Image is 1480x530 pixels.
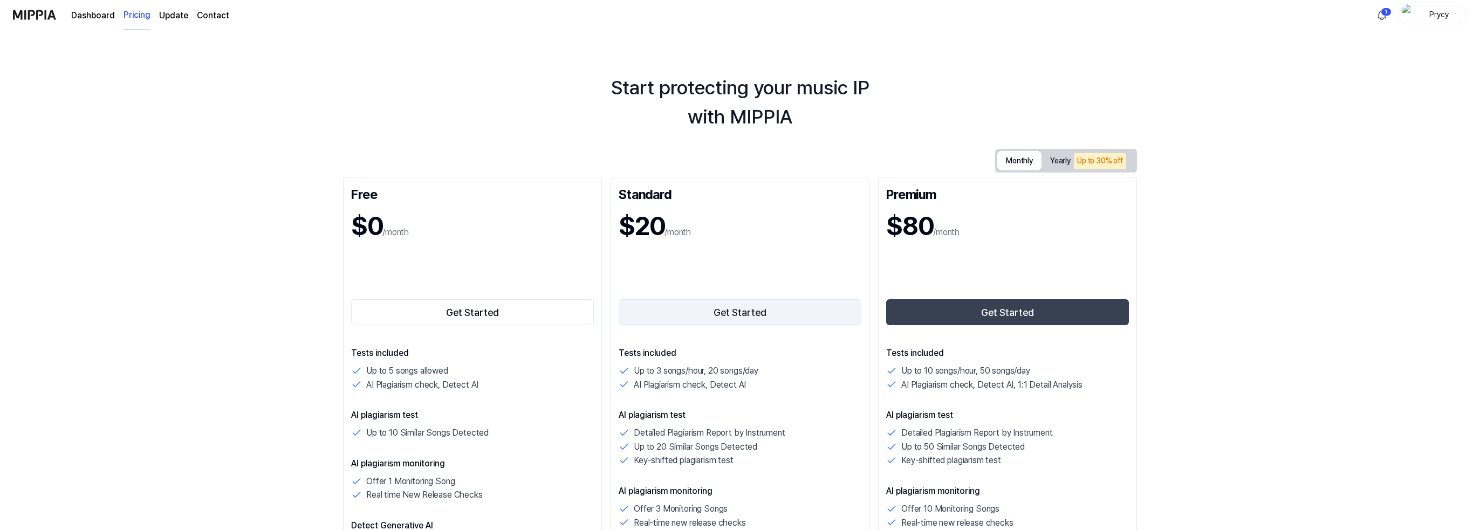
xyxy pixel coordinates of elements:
[886,409,1129,422] p: AI plagiarism test
[1375,9,1388,22] img: 알림
[634,364,758,378] p: Up to 3 songs/hour, 20 songs/day
[634,426,785,440] p: Detailed Plagiarism Report by Instrument
[634,453,734,467] p: Key-shifted plagiarism test
[351,297,594,327] a: Get Started
[886,207,933,245] h1: $80
[886,185,1129,202] div: Premium
[901,453,1001,467] p: Key-shifted plagiarism test
[1381,8,1392,16] div: 1
[634,440,757,454] p: Up to 20 Similar Songs Detected
[619,297,861,327] a: Get Started
[351,409,594,422] p: AI plagiarism test
[634,378,746,392] p: AI Plagiarism check, Detect AI
[619,299,861,325] button: Get Started
[634,516,746,530] p: Real-time new release checks
[634,502,728,516] p: Offer 3 Monitoring Songs
[619,347,861,360] p: Tests included
[619,485,861,498] p: AI plagiarism monitoring
[997,151,1042,170] button: Monthly
[366,474,455,488] p: Offer 1 Monitoring Song
[619,207,664,245] h1: $20
[619,409,861,422] p: AI plagiarism test
[71,9,115,22] a: Dashboard
[886,347,1129,360] p: Tests included
[1418,9,1460,20] div: Prycy
[1042,150,1135,172] button: Yearly
[366,488,483,502] p: Real time New Release Checks
[197,9,229,22] a: Contact
[901,516,1013,530] p: Real-time new release checks
[886,485,1129,498] p: AI plagiarism monitoring
[366,364,448,378] p: Up to 5 songs allowed
[1074,153,1126,169] div: Up to 30% off
[351,299,594,325] button: Get Started
[619,185,861,202] div: Standard
[886,297,1129,327] a: Get Started
[351,207,382,245] h1: $0
[351,347,594,360] p: Tests included
[901,502,999,516] p: Offer 10 Monitoring Songs
[124,1,150,30] a: Pricing
[1402,4,1415,26] img: profile
[1398,6,1467,24] button: profilePrycy
[382,226,409,239] p: /month
[351,457,594,470] p: AI plagiarism monitoring
[933,226,960,239] p: /month
[901,440,1025,454] p: Up to 50 Similar Songs Detected
[1373,6,1390,24] button: 알림1
[901,364,1030,378] p: Up to 10 songs/hour, 50 songs/day
[664,226,691,239] p: /month
[366,378,478,392] p: AI Plagiarism check, Detect AI
[366,426,489,440] p: Up to 10 Similar Songs Detected
[159,9,188,22] a: Update
[886,299,1129,325] button: Get Started
[901,378,1082,392] p: AI Plagiarism check, Detect AI, 1:1 Detail Analysis
[901,426,1053,440] p: Detailed Plagiarism Report by Instrument
[351,185,594,202] div: Free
